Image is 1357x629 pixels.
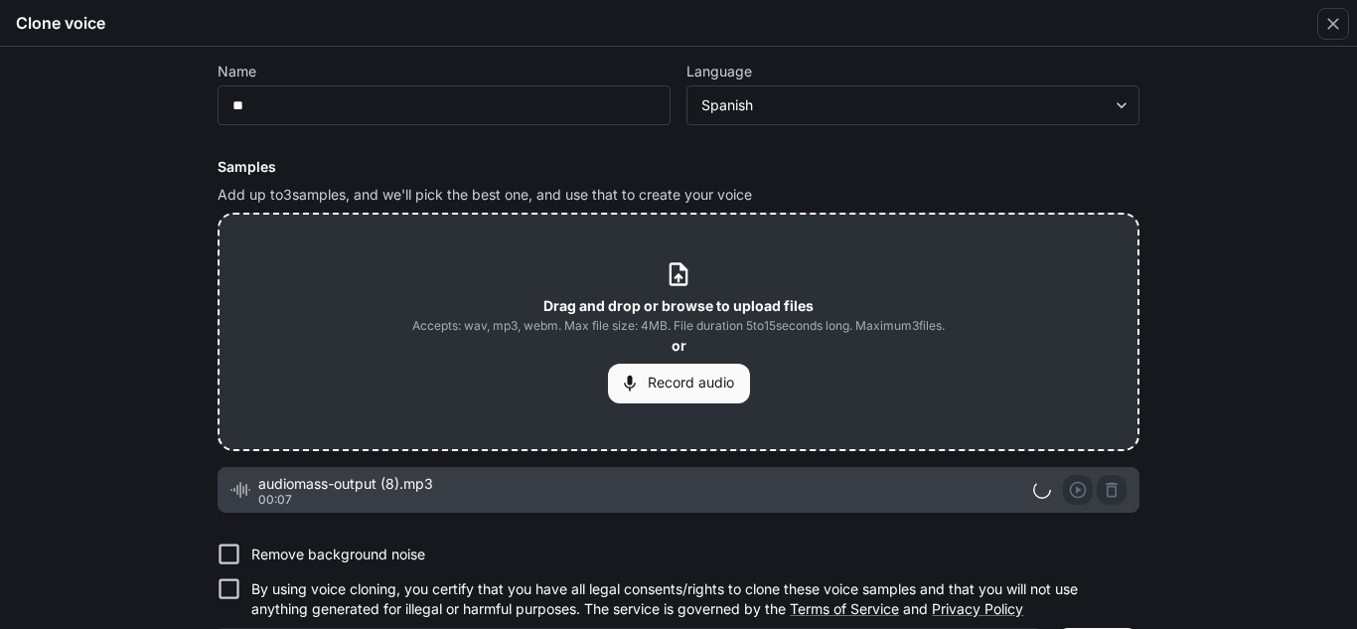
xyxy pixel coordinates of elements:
p: Add up to 3 samples, and we'll pick the best one, and use that to create your voice [218,185,1139,205]
h6: Samples [218,157,1139,177]
a: Terms of Service [790,600,899,617]
div: Spanish [701,95,1107,115]
span: audiomass-output (8).mp3 [258,474,1033,494]
button: Record audio [608,364,750,403]
p: Remove background noise [251,545,425,564]
a: Privacy Policy [932,600,1023,617]
b: or [672,337,686,354]
b: Drag and drop or browse to upload files [543,297,814,314]
p: Language [686,65,752,79]
h5: Clone voice [16,12,105,34]
p: By using voice cloning, you certify that you have all legal consents/rights to clone these voice ... [251,579,1124,619]
div: Spanish [687,95,1138,115]
p: 00:07 [258,494,1033,506]
p: Name [218,65,256,79]
span: Accepts: wav, mp3, webm. Max file size: 4MB. File duration 5 to 15 seconds long. Maximum 3 files. [412,316,945,336]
